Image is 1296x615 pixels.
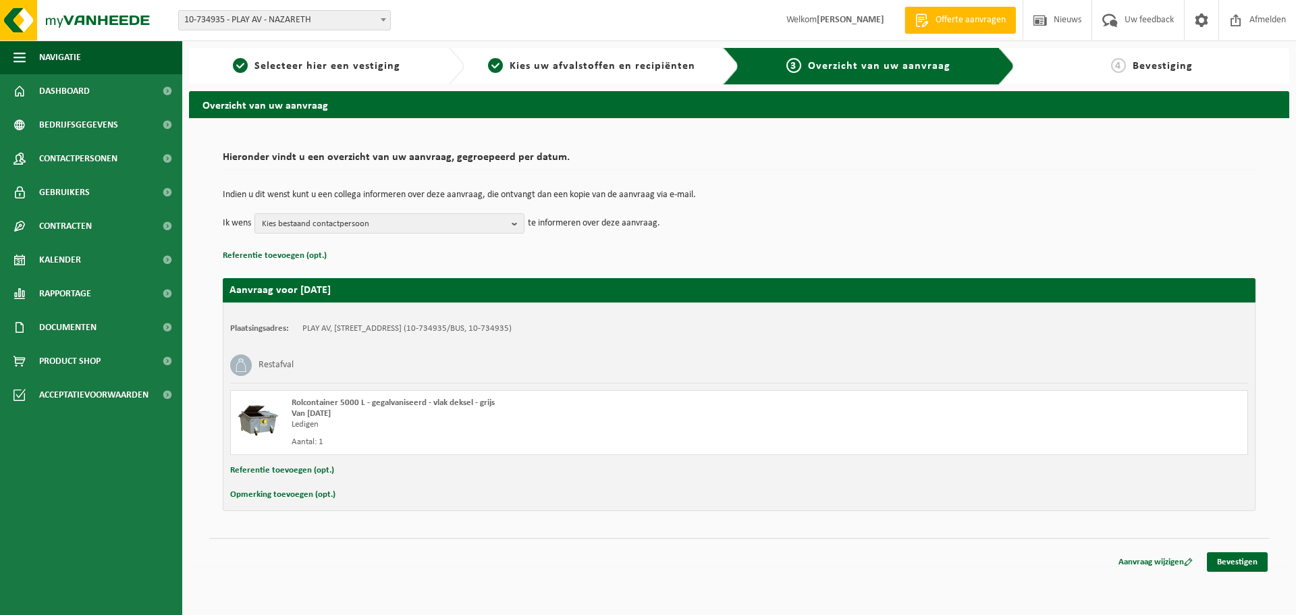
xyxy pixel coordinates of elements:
[223,152,1255,170] h2: Hieronder vindt u een overzicht van uw aanvraag, gegroepeerd per datum.
[223,247,327,265] button: Referentie toevoegen (opt.)
[254,61,400,72] span: Selecteer hier een vestiging
[230,285,331,296] strong: Aanvraag voor [DATE]
[292,409,331,418] strong: Van [DATE]
[178,10,391,30] span: 10-734935 - PLAY AV - NAZARETH
[39,142,117,176] span: Contactpersonen
[196,58,437,74] a: 1Selecteer hier een vestiging
[262,214,506,234] span: Kies bestaand contactpersoon
[39,108,118,142] span: Bedrijfsgegevens
[230,462,334,479] button: Referentie toevoegen (opt.)
[39,209,92,243] span: Contracten
[230,324,289,333] strong: Plaatsingsadres:
[471,58,713,74] a: 2Kies uw afvalstoffen en recipiënten
[528,213,660,234] p: te informeren over deze aanvraag.
[1207,552,1268,572] a: Bevestigen
[292,419,793,430] div: Ledigen
[786,58,801,73] span: 3
[259,354,294,376] h3: Restafval
[905,7,1016,34] a: Offerte aanvragen
[189,91,1289,117] h2: Overzicht van uw aanvraag
[1133,61,1193,72] span: Bevestiging
[233,58,248,73] span: 1
[223,213,251,234] p: Ik wens
[238,398,278,438] img: WB-5000-GAL-GY-01.png
[817,15,884,25] strong: [PERSON_NAME]
[223,190,1255,200] p: Indien u dit wenst kunt u een collega informeren over deze aanvraag, die ontvangt dan een kopie v...
[808,61,950,72] span: Overzicht van uw aanvraag
[488,58,503,73] span: 2
[39,277,91,311] span: Rapportage
[1108,552,1203,572] a: Aanvraag wijzigen
[7,585,225,615] iframe: chat widget
[39,243,81,277] span: Kalender
[230,486,335,504] button: Opmerking toevoegen (opt.)
[292,437,793,448] div: Aantal: 1
[510,61,695,72] span: Kies uw afvalstoffen en recipiënten
[39,378,148,412] span: Acceptatievoorwaarden
[39,311,97,344] span: Documenten
[39,176,90,209] span: Gebruikers
[302,323,512,334] td: PLAY AV, [STREET_ADDRESS] (10-734935/BUS, 10-734935)
[292,398,495,407] span: Rolcontainer 5000 L - gegalvaniseerd - vlak deksel - grijs
[39,344,101,378] span: Product Shop
[179,11,390,30] span: 10-734935 - PLAY AV - NAZARETH
[39,41,81,74] span: Navigatie
[39,74,90,108] span: Dashboard
[1111,58,1126,73] span: 4
[254,213,524,234] button: Kies bestaand contactpersoon
[932,14,1009,27] span: Offerte aanvragen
